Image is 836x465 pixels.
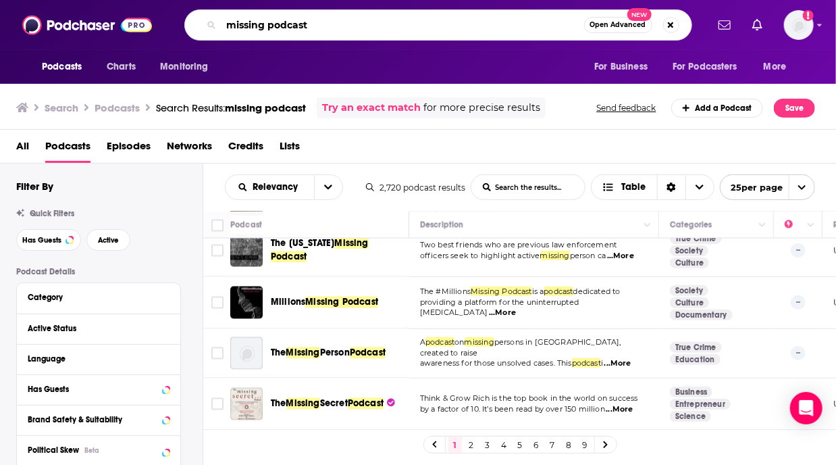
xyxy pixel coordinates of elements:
[151,54,226,80] button: open menu
[230,235,263,267] img: The Texas Missing Podcast
[604,358,631,369] span: ...More
[98,237,119,244] span: Active
[425,337,454,347] span: podcast
[529,437,543,453] a: 6
[721,177,783,198] span: 25 per page
[465,337,494,347] span: missing
[271,237,404,264] a: The [US_STATE]Missing Podcast
[28,385,158,394] div: Has Guests
[670,245,708,256] a: Society
[230,337,263,370] img: The Missing Person Podcast
[95,101,140,114] h3: Podcasts
[107,135,151,163] a: Episodes
[720,174,815,200] button: open menu
[785,217,804,233] div: Power Score
[280,135,300,163] a: Lists
[271,397,395,411] a: TheMissingSecretPodcast
[532,287,544,296] span: is a
[348,398,384,410] span: Podcast
[107,57,136,76] span: Charts
[22,12,152,38] img: Podchaser - Follow, Share and Rate Podcasts
[754,54,804,80] button: open menu
[670,342,722,353] a: True Crime
[28,411,169,428] a: Brand Safety & Suitability
[572,358,601,368] span: podcast
[791,346,806,360] p: --
[670,310,733,320] a: Documentary
[544,287,573,296] span: podcast
[747,14,768,36] a: Show notifications dropdown
[627,8,652,21] span: New
[784,10,814,40] span: Logged in as hconnor
[657,175,685,199] div: Sort Direction
[228,135,263,163] a: Credits
[790,392,822,424] div: Open Intercom Messenger
[670,399,731,410] a: Entrepreneur
[86,229,130,251] button: Active
[420,287,471,296] span: The #Millions
[271,297,305,308] span: Millions
[320,398,348,410] span: Secret
[420,337,425,347] span: A
[546,437,559,453] a: 7
[230,388,263,420] img: The Missing Secret Podcast
[16,267,181,276] p: Podcast Details
[230,287,263,319] a: Millions Missing Podcast
[211,347,224,360] span: Toggle select row
[784,10,814,40] img: User Profile
[271,347,386,360] a: TheMissingPersonPodcast
[22,237,61,244] span: Has Guests
[573,287,621,296] span: dedicated to
[591,174,714,200] button: Choose View
[420,251,540,260] span: officers seek to highlight active
[156,101,306,114] div: Search Results:
[322,100,421,116] a: Try an exact match
[713,14,736,36] a: Show notifications dropdown
[639,218,656,234] button: Column Actions
[32,54,99,80] button: open menu
[225,101,306,114] span: missing podcast
[160,57,208,76] span: Monitoring
[271,398,286,410] span: The
[30,209,74,218] span: Quick Filters
[585,54,664,80] button: open menu
[593,102,660,114] button: Send feedback
[670,258,709,268] a: Culture
[366,182,465,193] div: 2,720 podcast results
[28,354,161,364] div: Language
[562,437,575,453] a: 8
[607,251,634,262] span: ...More
[590,22,646,28] span: Open Advanced
[271,238,334,249] span: The [US_STATE]
[28,293,161,302] div: Category
[320,347,350,359] span: Person
[420,240,617,249] span: Two best friends who are previous law enforcement
[350,347,386,359] span: Podcast
[454,337,464,347] span: on
[420,217,463,233] div: Description
[670,297,709,308] a: Culture
[671,99,764,118] a: Add a Podcast
[28,324,161,333] div: Active Status
[230,217,262,233] div: Podcast
[601,358,603,368] span: i
[578,437,592,453] a: 9
[16,229,81,251] button: Has Guests
[420,358,572,368] span: awareness for those unsolved cases. This
[45,135,90,163] a: Podcasts
[622,182,646,192] span: Table
[791,243,806,257] p: --
[754,218,770,234] button: Column Actions
[184,9,692,41] div: Search podcasts, credits, & more...
[28,445,79,455] span: Political Skew
[774,99,815,118] button: Save
[670,411,711,422] a: Science
[98,54,144,80] a: Charts
[540,251,570,260] span: missing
